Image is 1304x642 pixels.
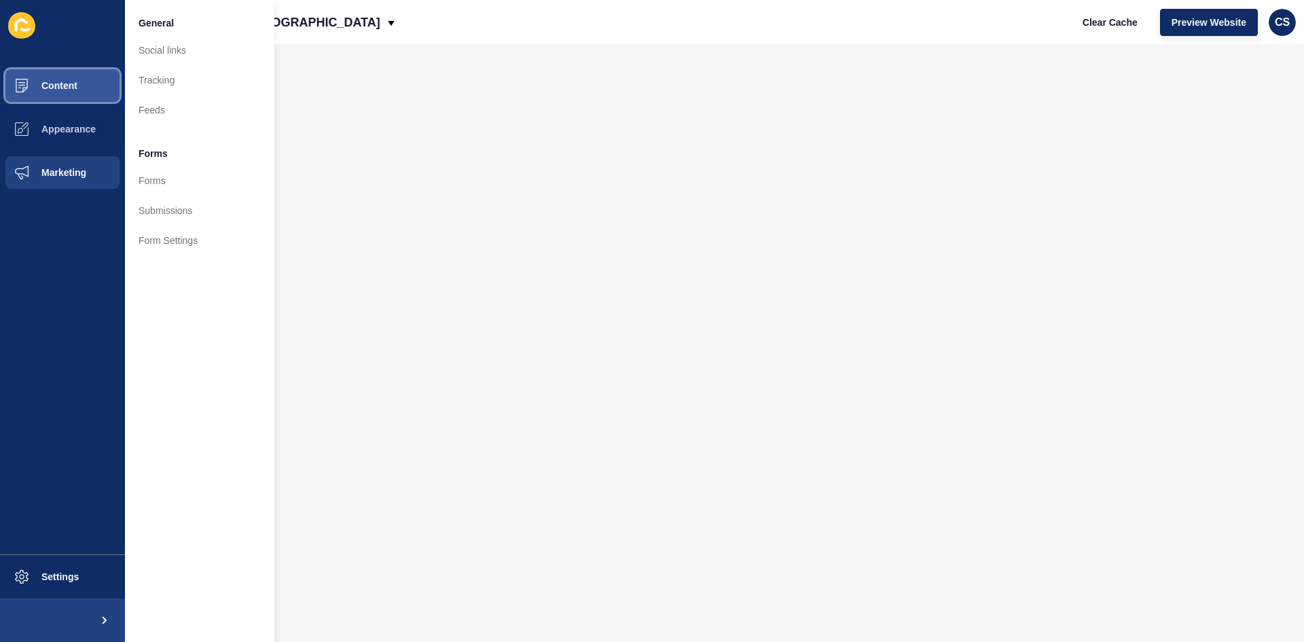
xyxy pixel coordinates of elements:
a: Forms [125,166,274,196]
button: Preview Website [1160,9,1258,36]
a: Feeds [125,95,274,125]
a: Social links [125,35,274,65]
span: Forms [139,147,168,160]
span: Preview Website [1172,16,1246,29]
span: General [139,16,174,30]
button: Clear Cache [1071,9,1149,36]
a: Tracking [125,65,274,95]
a: Submissions [125,196,274,226]
a: Form Settings [125,226,274,255]
span: Clear Cache [1083,16,1138,29]
span: CS [1275,16,1290,29]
